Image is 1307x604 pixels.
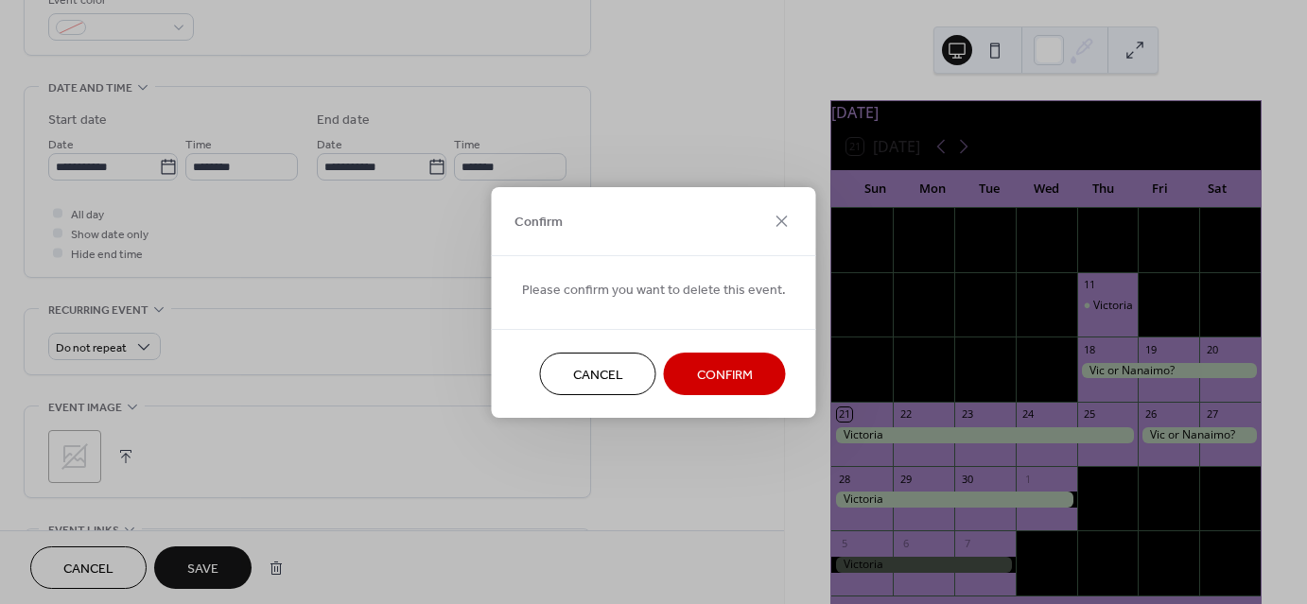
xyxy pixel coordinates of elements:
[573,365,623,385] span: Cancel
[514,213,563,233] span: Confirm
[522,280,786,300] span: Please confirm you want to delete this event.
[697,365,753,385] span: Confirm
[540,353,656,395] button: Cancel
[664,353,786,395] button: Confirm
